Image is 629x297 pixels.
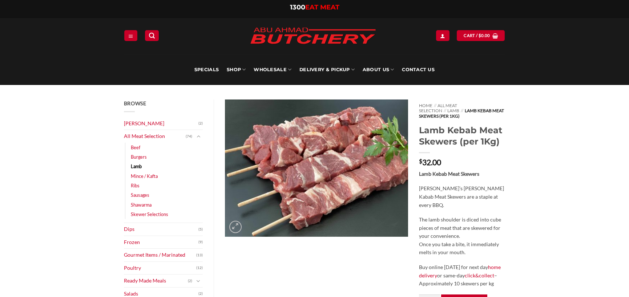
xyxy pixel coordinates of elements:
a: SHOP [227,54,246,85]
p: Buy online [DATE] for next day or same-day – Approximately 10 skewers per kg [419,263,505,288]
a: Search [145,30,159,41]
strong: Lamb Kebab Meat Skewers [419,171,479,177]
span: // [444,108,446,113]
a: Mince / Kafta [131,171,158,181]
bdi: 32.00 [419,158,441,167]
a: Delivery & Pickup [299,54,355,85]
span: Lamb Kebab Meat Skewers (per 1Kg) [419,108,504,118]
a: Lamb [447,108,459,113]
a: All Meat Selection [419,103,457,113]
a: Ready Made Meals [124,274,188,287]
a: click&collect [465,272,494,278]
a: Contact Us [402,54,435,85]
a: Skewer Selections [131,209,168,219]
a: About Us [363,54,394,85]
button: Toggle [194,133,203,141]
a: Burgers [131,152,147,162]
span: (12) [196,263,203,273]
a: Wholesale [254,54,291,85]
img: Lamb Kebab Meat Skewers (per 1Kg) [225,99,408,237]
a: 1300EAT MEAT [290,3,339,11]
a: Menu [124,30,137,41]
span: (9) [198,237,203,248]
img: Abu Ahmad Butchery [244,23,382,50]
a: home delivery [419,264,501,278]
span: Cart / [464,32,490,39]
a: Specials [194,54,219,85]
span: (2) [188,276,192,286]
a: Zoom [229,221,242,233]
a: [PERSON_NAME] [124,117,199,130]
span: (5) [198,224,203,235]
a: Frozen [124,236,199,249]
a: Shawarma [131,200,152,209]
bdi: 0.00 [479,33,490,38]
span: Browse [124,100,146,106]
a: Beef [131,143,140,152]
span: // [434,103,436,108]
span: // [461,108,463,113]
a: Sausages [131,190,149,200]
span: (2) [198,118,203,129]
a: Ribs [131,181,140,190]
a: Home [419,103,432,108]
a: All Meat Selection [124,130,186,143]
a: Dips [124,223,199,236]
span: (13) [196,250,203,261]
span: EAT MEAT [305,3,339,11]
span: $ [419,158,422,164]
a: View cart [457,30,505,41]
a: Login [436,30,449,41]
a: Gourmet Items / Marinated [124,249,197,261]
span: $ [479,32,481,39]
span: 1300 [290,3,305,11]
a: Lamb [131,162,142,171]
span: (74) [186,131,192,142]
p: The lamb shoulder is diced into cube pieces of meat that are skewered for your convenience. Once ... [419,216,505,257]
h1: Lamb Kebab Meat Skewers (per 1Kg) [419,125,505,147]
button: Toggle [194,277,203,285]
a: Poultry [124,262,197,274]
p: [PERSON_NAME]’s [PERSON_NAME] Kabab Meat Skewers are a staple at every BBQ. [419,184,505,209]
